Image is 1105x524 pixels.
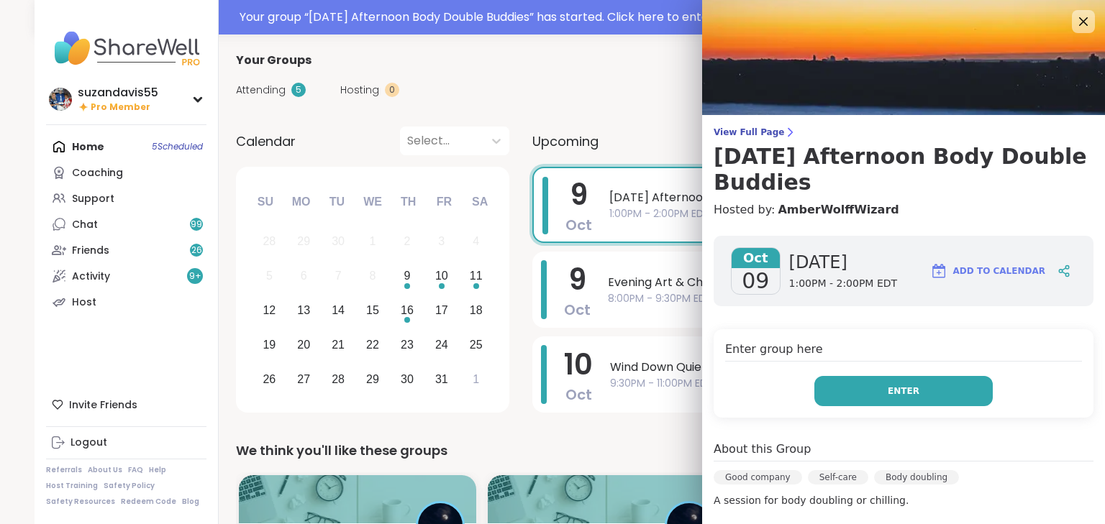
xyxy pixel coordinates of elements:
span: 9 [568,259,586,300]
img: suzandavis55 [49,88,72,111]
span: Wind Down Quiet Body Doubling - [DATE] [610,359,1027,376]
div: 23 [401,335,414,354]
div: 15 [366,300,379,320]
div: 25 [470,335,483,354]
div: 16 [401,300,414,320]
div: 30 [332,231,345,251]
div: Mo [285,186,317,218]
div: Your group “ [DATE] Afternoon Body Double Buddies ” has started. Click here to enter! [240,9,1062,26]
div: Support [72,192,114,206]
div: Host [72,295,96,310]
span: 26 [191,244,202,257]
span: Evening Art & Chill Creative Body Doubling [608,274,1027,291]
div: Choose Friday, October 17th, 2025 [426,295,457,326]
a: View Full Page[DATE] Afternoon Body Double Buddies [714,127,1093,196]
div: 6 [301,266,307,285]
a: Host [46,289,206,315]
div: month 2025-10 [252,224,493,396]
span: 1:00PM - 2:00PM EDT [789,277,898,291]
a: Chat99 [46,211,206,237]
a: Logout [46,430,206,456]
div: Friends [72,244,109,258]
div: Choose Wednesday, October 15th, 2025 [358,295,388,326]
img: ShareWell Logomark [930,262,947,280]
a: Referrals [46,465,82,475]
div: Not available Friday, October 3rd, 2025 [426,226,457,257]
div: Logout [71,436,107,450]
div: 27 [297,369,310,389]
span: Attending [236,83,286,98]
div: Invite Friends [46,392,206,418]
h4: Enter group here [725,341,1082,362]
div: 1 [473,369,479,389]
div: Not available Sunday, September 28th, 2025 [254,226,285,257]
div: 7 [335,266,342,285]
div: Choose Tuesday, October 21st, 2025 [323,329,354,360]
div: Not available Sunday, October 5th, 2025 [254,261,285,292]
div: Not available Monday, September 29th, 2025 [288,226,319,257]
h4: Hosted by: [714,201,1093,219]
div: 17 [435,300,448,320]
div: Fr [428,186,460,218]
h3: [DATE] Afternoon Body Double Buddies [714,144,1093,196]
div: 31 [435,369,448,389]
div: Good company [714,470,802,484]
div: Choose Thursday, October 16th, 2025 [392,295,423,326]
button: Add to Calendar [924,254,1052,288]
div: 26 [263,369,276,389]
div: 28 [332,369,345,389]
div: Choose Thursday, October 9th, 2025 [392,261,423,292]
div: Self-care [808,470,868,484]
span: 8:00PM - 9:30PM EDT [608,291,1027,306]
a: AmberWolffWizard [778,201,899,219]
div: Choose Saturday, October 11th, 2025 [460,261,491,292]
div: 22 [366,335,379,354]
div: Choose Tuesday, October 28th, 2025 [323,364,354,395]
div: 1 [370,231,376,251]
div: Not available Saturday, October 4th, 2025 [460,226,491,257]
div: 14 [332,300,345,320]
div: Chat [72,218,98,232]
div: Su [250,186,281,218]
div: Choose Tuesday, October 14th, 2025 [323,295,354,326]
span: 1:00PM - 2:00PM EDT [609,206,1026,221]
div: 28 [263,231,276,251]
div: Choose Saturday, November 1st, 2025 [460,364,491,395]
a: Safety Policy [104,481,155,491]
div: Choose Monday, October 20th, 2025 [288,329,319,360]
div: 13 [297,300,310,320]
a: Activity9+ [46,263,206,289]
div: 2 [404,231,410,251]
div: 20 [297,335,310,354]
a: FAQ [128,465,143,475]
div: 0 [385,83,399,97]
img: ShareWell Nav Logo [46,23,206,73]
div: Choose Thursday, October 23rd, 2025 [392,329,423,360]
span: Add to Calendar [953,265,1045,277]
div: 10 [435,266,448,285]
div: Not available Wednesday, October 8th, 2025 [358,261,388,292]
div: Not available Thursday, October 2nd, 2025 [392,226,423,257]
div: Choose Saturday, October 25th, 2025 [460,329,491,360]
span: Oct [564,300,591,320]
div: Activity [72,270,110,284]
div: 18 [470,300,483,320]
a: Friends26 [46,237,206,263]
div: We think you'll like these groups [236,441,1053,461]
span: [DATE] [789,251,898,274]
span: Oct [565,215,592,235]
span: 99 [191,219,202,231]
div: 9 [404,266,410,285]
div: 11 [470,266,483,285]
span: [DATE] Afternoon Body Double Buddies [609,189,1026,206]
a: Host Training [46,481,98,491]
div: Coaching [72,166,123,180]
div: Choose Wednesday, October 29th, 2025 [358,364,388,395]
div: 19 [263,335,276,354]
div: Sa [464,186,496,218]
div: Not available Tuesday, September 30th, 2025 [323,226,354,257]
div: Choose Thursday, October 30th, 2025 [392,364,423,395]
div: Body doubling [874,470,959,484]
a: Blog [182,497,199,507]
div: 5 [266,266,273,285]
